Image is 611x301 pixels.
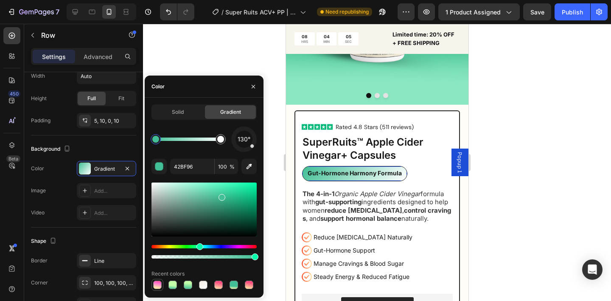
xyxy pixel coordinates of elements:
p: Advanced [84,52,112,61]
div: 450 [8,90,20,97]
div: Recent colors [151,270,185,278]
div: Publish [562,8,583,17]
div: Shape [31,236,58,247]
iframe: Design area [286,24,468,301]
div: Background [31,143,72,155]
p: 7 [56,7,59,17]
p: Row [41,30,113,40]
span: / [221,8,224,17]
div: 100, 100, 100, 100 [94,279,134,287]
button: Publish [555,3,590,20]
span: 130° [238,134,250,144]
div: Gradient [94,165,119,173]
div: Color [31,165,44,172]
div: Width [31,72,45,80]
span: Gradient [220,108,241,116]
div: Padding [31,117,50,124]
div: Color [151,83,165,90]
button: 1 product assigned [438,3,520,20]
p: Settings [42,52,66,61]
span: Save [530,8,544,16]
div: Beta [6,155,20,162]
button: Save [523,3,551,20]
input: Eg: FFFFFF [170,159,214,174]
div: Add... [94,187,134,195]
div: Line [94,257,134,265]
button: 7 [3,3,63,20]
div: Border [31,257,48,264]
input: Auto [77,68,136,84]
span: % [230,163,235,171]
div: Image [31,187,46,194]
span: Solid [172,108,184,116]
div: 5, 10, 0, 10 [94,117,134,125]
div: Open Intercom Messenger [582,259,603,280]
div: Corner [31,279,48,287]
div: Height [31,95,47,102]
div: Undo/Redo [160,3,194,20]
span: Fit [118,95,124,102]
span: Super Ruits ACV+ PP | PCOS | 1.0 [225,8,297,17]
div: Hue [151,245,257,248]
span: Full [87,95,96,102]
div: Add... [94,209,134,217]
span: 1 product assigned [446,8,501,17]
button: Kaching Bundles [55,273,128,294]
span: Need republishing [325,8,369,16]
div: Video [31,209,45,217]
